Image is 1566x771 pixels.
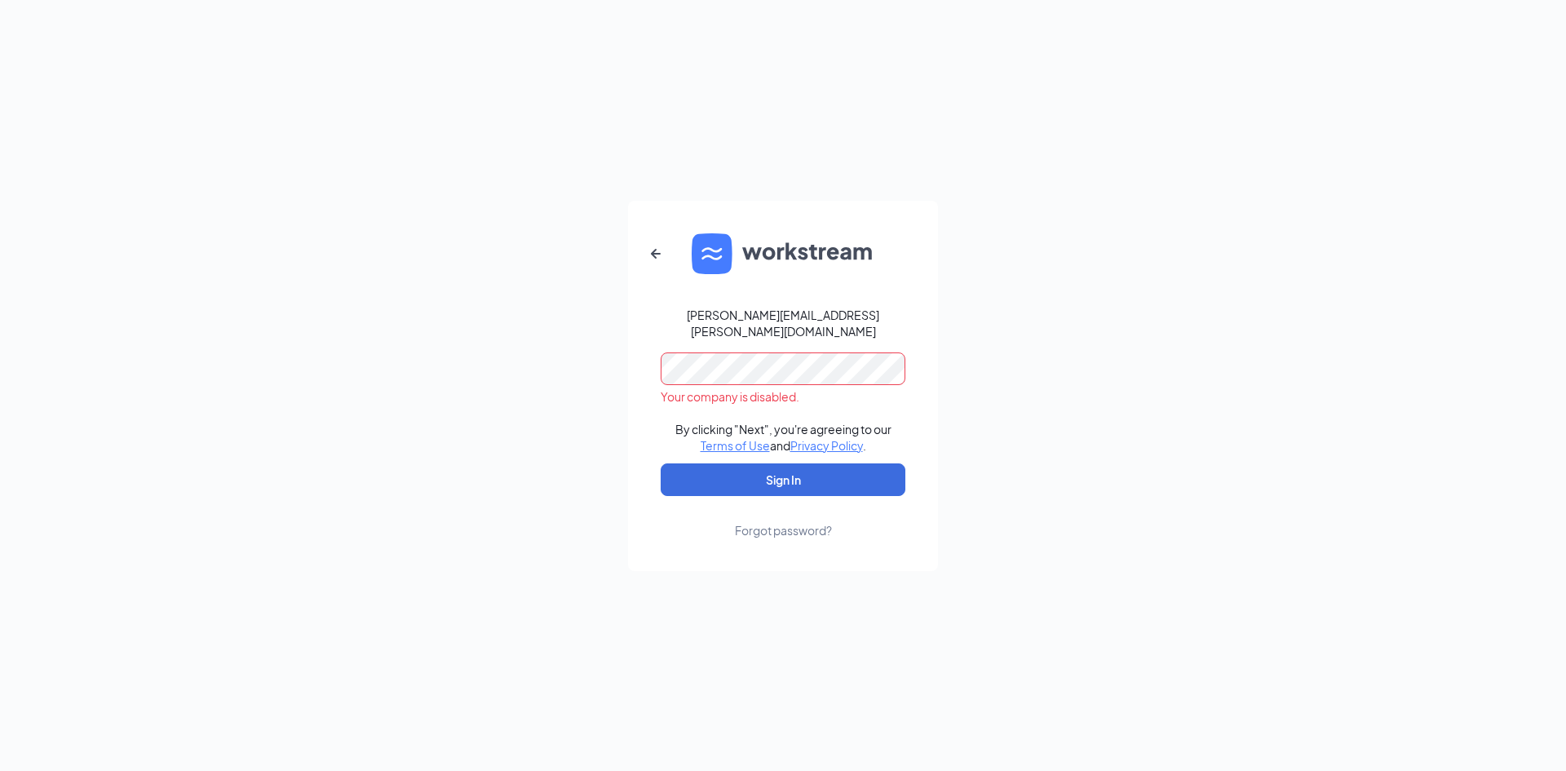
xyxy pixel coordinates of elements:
[675,421,891,454] div: By clicking "Next", you're agreeing to our and .
[636,234,675,273] button: ArrowLeftNew
[661,463,905,496] button: Sign In
[646,244,666,264] svg: ArrowLeftNew
[661,388,905,405] div: Your company is disabled.
[701,438,770,453] a: Terms of Use
[692,233,874,274] img: WS logo and Workstream text
[790,438,863,453] a: Privacy Policy
[735,496,832,538] a: Forgot password?
[735,522,832,538] div: Forgot password?
[661,307,905,339] div: [PERSON_NAME][EMAIL_ADDRESS][PERSON_NAME][DOMAIN_NAME]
